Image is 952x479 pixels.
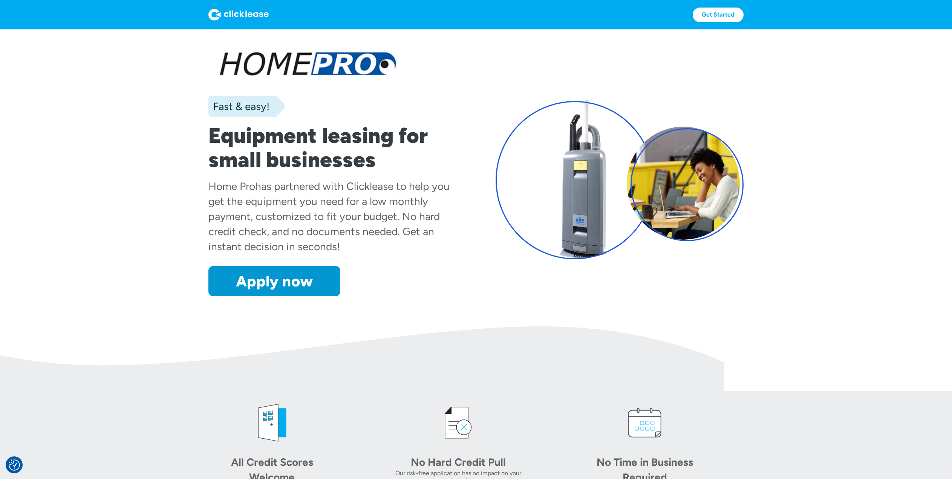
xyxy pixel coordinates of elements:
a: Apply now [208,266,340,296]
h1: Equipment leasing for small businesses [208,124,456,172]
img: Logo [208,9,269,21]
img: A woman sitting at her computer outside. [627,127,740,240]
img: credit icon [436,400,481,445]
img: Revisit consent button [9,459,20,471]
div: No Hard Credit Pull [406,455,511,470]
div: has partnered with Clicklease to help you get the equipment you need for a low monthly payment, c... [208,180,450,253]
img: welcome icon [249,400,295,445]
div: Fast & easy! [208,99,269,114]
button: Consent Preferences [9,459,20,471]
img: calendar icon [622,400,667,445]
a: Get Started [693,8,744,22]
div: Home Pro [208,180,255,193]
